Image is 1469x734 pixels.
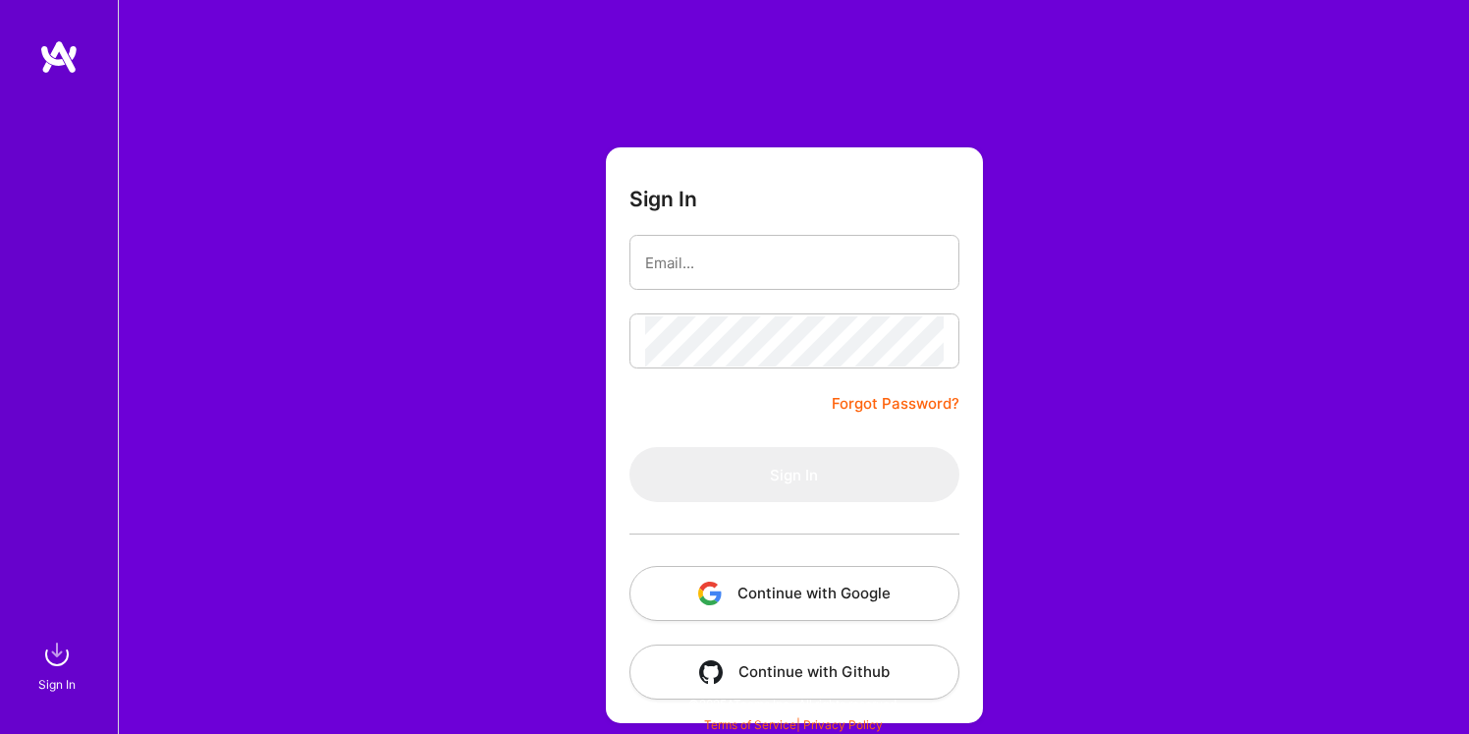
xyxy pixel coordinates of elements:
img: icon [698,582,722,605]
img: sign in [37,635,77,674]
div: Sign In [38,674,76,695]
a: Terms of Service [704,717,796,732]
span: | [704,717,883,732]
button: Continue with Google [629,566,959,621]
a: Privacy Policy [803,717,883,732]
h3: Sign In [629,187,697,211]
a: sign inSign In [41,635,77,695]
button: Continue with Github [629,645,959,700]
img: icon [699,660,723,684]
a: Forgot Password? [832,392,959,416]
div: © 2025 ATeams Inc., All rights reserved. [118,679,1469,728]
img: logo [39,39,79,75]
input: Email... [645,238,944,288]
button: Sign In [629,447,959,502]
